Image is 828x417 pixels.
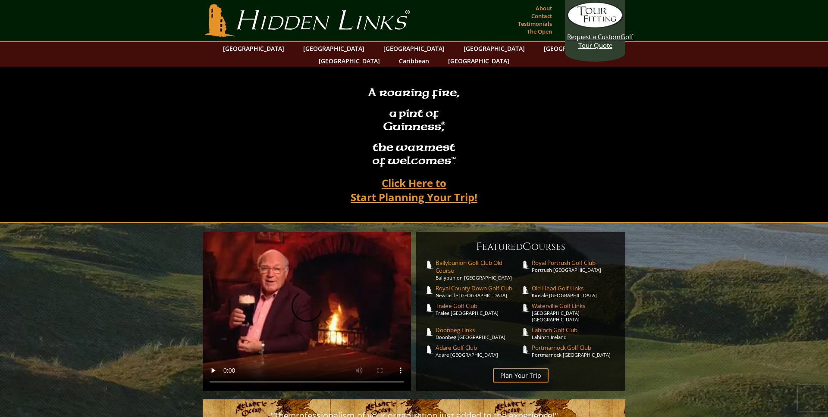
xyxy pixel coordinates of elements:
[436,344,521,358] a: Adare Golf ClubAdare [GEOGRAPHIC_DATA]
[459,42,529,55] a: [GEOGRAPHIC_DATA]
[314,55,384,67] a: [GEOGRAPHIC_DATA]
[299,42,369,55] a: [GEOGRAPHIC_DATA]
[436,326,521,334] span: Doonbeg Links
[425,240,617,254] h6: eatured ourses
[532,302,617,310] span: Waterville Golf Links
[436,259,521,274] span: Ballybunion Golf Club Old Course
[436,259,521,281] a: Ballybunion Golf Club Old CourseBallybunion [GEOGRAPHIC_DATA]
[436,284,521,292] span: Royal County Down Golf Club
[567,32,621,41] span: Request a Custom
[523,240,531,254] span: C
[532,302,617,323] a: Waterville Golf Links[GEOGRAPHIC_DATA] [GEOGRAPHIC_DATA]
[436,344,521,352] span: Adare Golf Club
[436,302,521,310] span: Tralee Golf Club
[529,10,554,22] a: Contact
[436,326,521,340] a: Doonbeg LinksDoonbeg [GEOGRAPHIC_DATA]
[532,259,617,267] span: Royal Portrush Golf Club
[532,284,617,299] a: Old Head Golf LinksKinsale [GEOGRAPHIC_DATA]
[395,55,433,67] a: Caribbean
[476,240,482,254] span: F
[525,25,554,37] a: The Open
[219,42,289,55] a: [GEOGRAPHIC_DATA]
[342,173,486,207] a: Click Here toStart Planning Your Trip!
[516,18,554,30] a: Testimonials
[379,42,449,55] a: [GEOGRAPHIC_DATA]
[539,42,609,55] a: [GEOGRAPHIC_DATA]
[436,302,521,316] a: Tralee Golf ClubTralee [GEOGRAPHIC_DATA]
[493,368,549,383] a: Plan Your Trip
[363,82,465,173] h2: A roaring fire, a pint of Guinness , the warmest of welcomesâ„¢.
[532,344,617,352] span: Portmarnock Golf Club
[532,284,617,292] span: Old Head Golf Links
[444,55,514,67] a: [GEOGRAPHIC_DATA]
[533,2,554,14] a: About
[532,344,617,358] a: Portmarnock Golf ClubPortmarnock [GEOGRAPHIC_DATA]
[532,326,617,340] a: Lahinch Golf ClubLahinch Ireland
[532,259,617,273] a: Royal Portrush Golf ClubPortrush [GEOGRAPHIC_DATA]
[532,326,617,334] span: Lahinch Golf Club
[436,284,521,299] a: Royal County Down Golf ClubNewcastle [GEOGRAPHIC_DATA]
[567,2,623,50] a: Request a CustomGolf Tour Quote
